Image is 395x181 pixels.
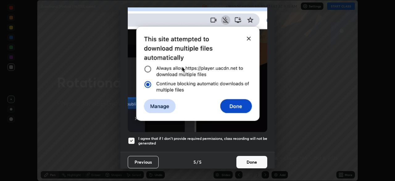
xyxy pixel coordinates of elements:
h4: 5 [193,159,196,165]
button: Done [236,156,267,168]
h5: I agree that if I don't provide required permissions, class recording will not be generated [138,136,267,146]
h4: 5 [199,159,202,165]
button: Previous [128,156,159,168]
h4: / [197,159,198,165]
